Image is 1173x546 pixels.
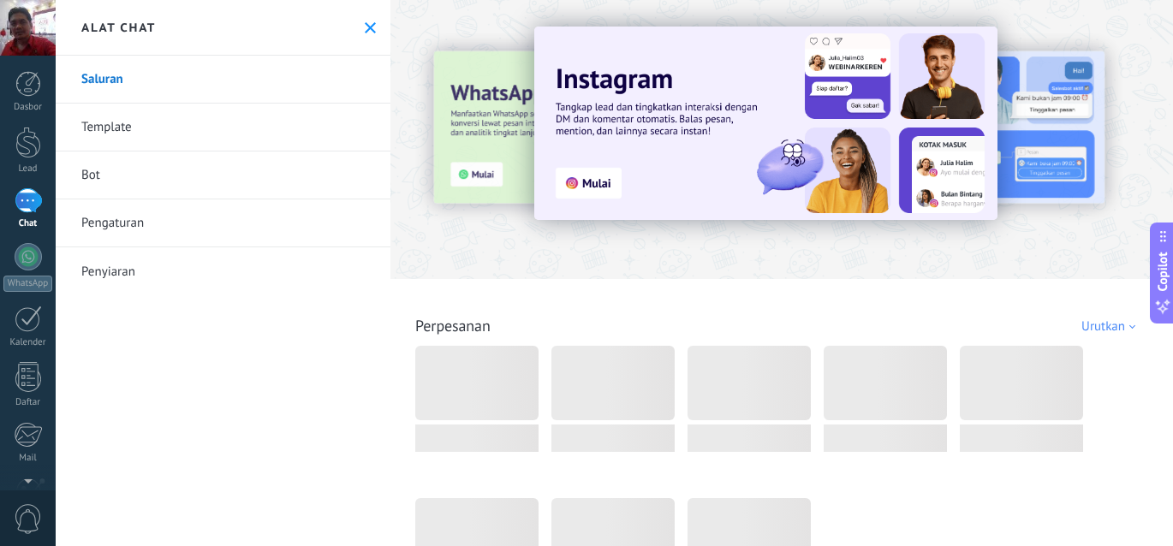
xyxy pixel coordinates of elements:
[534,27,997,220] img: Slide 1
[56,56,390,104] a: Saluran
[1081,318,1141,335] div: Urutkan
[3,102,53,113] div: Dasbor
[56,199,390,247] a: Pengaturan
[3,337,53,348] div: Kalender
[56,104,390,151] a: Template
[3,397,53,408] div: Daftar
[1154,252,1171,292] span: Copilot
[56,247,390,295] a: Penyiaran
[3,218,53,229] div: Chat
[56,151,390,199] a: Bot
[3,276,52,292] div: WhatsApp
[81,20,156,35] h2: Alat chat
[3,453,53,464] div: Mail
[3,163,53,175] div: Lead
